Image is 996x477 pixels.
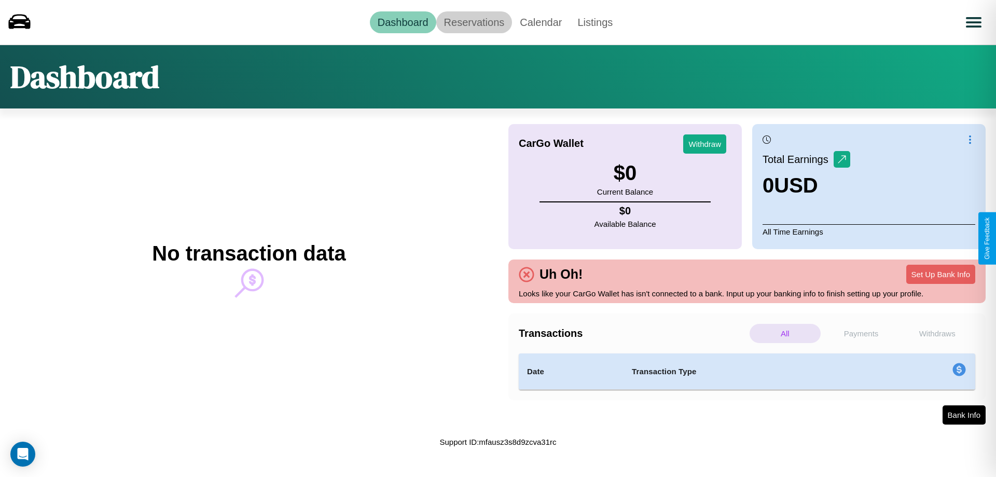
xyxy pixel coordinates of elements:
p: Current Balance [597,185,653,199]
h3: 0 USD [763,174,850,197]
p: Payments [826,324,897,343]
a: Listings [570,11,620,33]
h2: No transaction data [152,242,345,265]
h4: Transactions [519,328,747,339]
a: Reservations [436,11,513,33]
button: Withdraw [683,134,726,154]
div: Open Intercom Messenger [10,442,35,467]
h3: $ 0 [597,161,653,185]
button: Bank Info [943,405,986,425]
p: All [750,324,821,343]
button: Open menu [959,8,988,37]
h1: Dashboard [10,56,159,98]
div: Give Feedback [984,217,991,260]
a: Calendar [512,11,570,33]
h4: Uh Oh! [534,267,588,282]
p: Withdraws [902,324,973,343]
table: simple table [519,353,975,390]
a: Dashboard [370,11,436,33]
p: Total Earnings [763,150,834,169]
button: Set Up Bank Info [906,265,975,284]
p: All Time Earnings [763,224,975,239]
h4: Transaction Type [632,365,867,378]
h4: $ 0 [594,205,656,217]
p: Support ID: mfausz3s8d9zcva31rc [439,435,556,449]
p: Available Balance [594,217,656,231]
p: Looks like your CarGo Wallet has isn't connected to a bank. Input up your banking info to finish ... [519,287,975,301]
h4: Date [527,365,615,378]
h4: CarGo Wallet [519,138,584,149]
